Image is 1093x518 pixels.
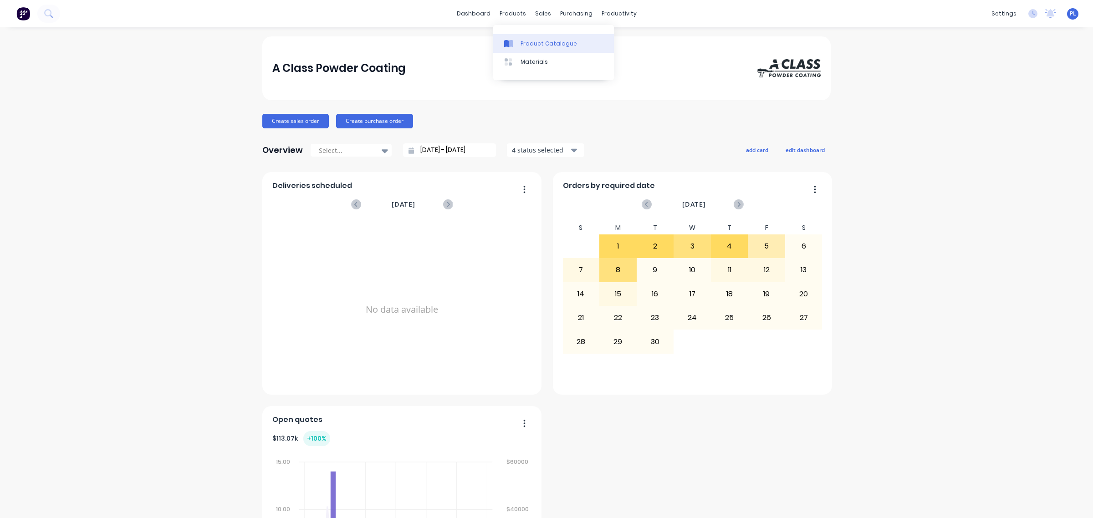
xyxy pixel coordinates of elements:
div: 6 [786,235,822,258]
button: edit dashboard [780,144,831,156]
span: Deliveries scheduled [272,180,352,191]
button: Create purchase order [336,114,413,128]
div: Overview [262,141,303,159]
button: Create sales order [262,114,329,128]
div: T [711,221,748,234]
div: 7 [563,259,599,281]
div: 5 [748,235,785,258]
div: 16 [637,283,674,305]
div: 1 [600,235,636,258]
div: W [674,221,711,234]
tspan: 15.00 [276,458,290,466]
button: 4 status selected [507,143,584,157]
div: 30 [637,330,674,353]
div: 12 [748,259,785,281]
div: 10 [674,259,710,281]
div: 2 [637,235,674,258]
span: Open quotes [272,414,322,425]
div: 18 [711,283,748,305]
button: add card [740,144,774,156]
div: Materials [521,58,548,66]
div: 21 [563,306,599,329]
div: 11 [711,259,748,281]
div: 22 [600,306,636,329]
span: [DATE] [392,199,415,209]
div: 9 [637,259,674,281]
a: Materials [493,53,614,71]
img: A Class Powder Coating [757,59,821,77]
div: + 100 % [303,431,330,446]
tspan: $40000 [507,505,529,513]
div: Product Catalogue [521,40,577,48]
div: 17 [674,283,710,305]
div: products [495,7,531,20]
a: dashboard [452,7,495,20]
div: T [637,221,674,234]
div: 20 [786,283,822,305]
div: 3 [674,235,710,258]
div: S [562,221,600,234]
div: productivity [597,7,641,20]
div: 4 status selected [512,145,569,155]
div: 29 [600,330,636,353]
div: 28 [563,330,599,353]
span: [DATE] [682,199,706,209]
tspan: 10.00 [276,505,290,513]
a: Product Catalogue [493,34,614,52]
div: 24 [674,306,710,329]
div: 23 [637,306,674,329]
div: A Class Powder Coating [272,59,406,77]
div: 27 [786,306,822,329]
div: sales [531,7,556,20]
span: PL [1070,10,1076,18]
div: M [599,221,637,234]
div: No data available [272,221,532,398]
div: 14 [563,283,599,305]
div: $ 113.07k [272,431,330,446]
div: purchasing [556,7,597,20]
div: F [748,221,785,234]
img: Factory [16,7,30,20]
div: 15 [600,283,636,305]
div: S [785,221,822,234]
div: 8 [600,259,636,281]
tspan: $60000 [507,458,529,466]
span: Orders by required date [563,180,655,191]
div: 25 [711,306,748,329]
div: 19 [748,283,785,305]
div: settings [987,7,1021,20]
div: 26 [748,306,785,329]
div: 13 [786,259,822,281]
div: 4 [711,235,748,258]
